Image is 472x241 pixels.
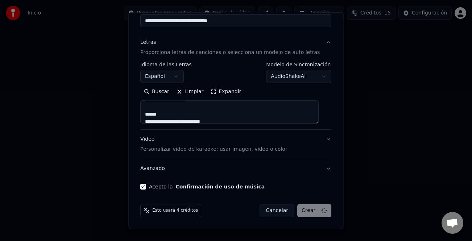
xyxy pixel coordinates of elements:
span: Esto usará 4 créditos [152,208,198,213]
label: Idioma de las Letras [140,62,192,67]
button: LetrasProporciona letras de canciones o selecciona un modelo de auto letras [140,33,331,62]
p: Proporciona letras de canciones o selecciona un modelo de auto letras [140,49,320,56]
button: Limpiar [173,86,207,97]
div: Video [140,136,287,153]
button: Avanzado [140,159,331,178]
div: LetrasProporciona letras de canciones o selecciona un modelo de auto letras [140,62,331,129]
button: Cancelar [260,204,295,217]
button: VideoPersonalizar video de karaoke: usar imagen, video o color [140,130,331,159]
button: Acepto la [176,184,265,189]
p: Personalizar video de karaoke: usar imagen, video o color [140,146,287,153]
button: Buscar [140,86,173,97]
label: Acepto la [149,184,265,189]
label: Modelo de Sincronización [266,62,332,67]
button: Expandir [207,86,245,97]
div: Letras [140,39,156,46]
